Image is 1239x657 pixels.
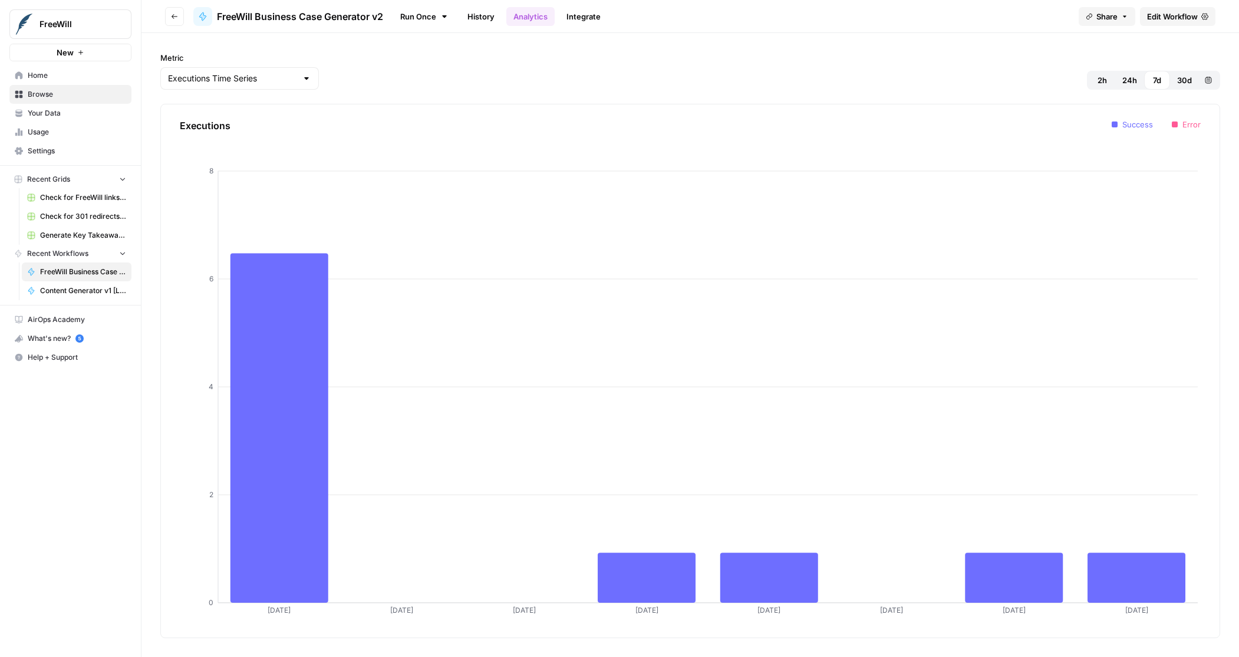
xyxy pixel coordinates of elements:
[209,166,213,175] tspan: 8
[28,352,126,363] span: Help + Support
[1147,11,1198,22] span: Edit Workflow
[168,73,297,84] input: Executions Time Series
[9,310,131,329] a: AirOps Academy
[28,70,126,81] span: Home
[22,226,131,245] a: Generate Key Takeaways from Webinar Transcripts
[28,108,126,119] span: Your Data
[193,7,383,26] a: FreeWill Business Case Generator v2
[28,146,126,156] span: Settings
[28,89,126,100] span: Browse
[22,281,131,300] a: Content Generator v1 [LIVE]
[9,104,131,123] a: Your Data
[1153,74,1161,86] span: 7d
[40,230,126,241] span: Generate Key Takeaways from Webinar Transcripts
[27,248,88,259] span: Recent Workflows
[209,490,213,499] tspan: 2
[10,330,131,347] div: What's new?
[268,606,291,615] tspan: [DATE]
[9,85,131,104] a: Browse
[209,274,213,283] tspan: 6
[209,382,213,391] tspan: 4
[635,606,658,615] tspan: [DATE]
[9,348,131,367] button: Help + Support
[1115,71,1144,90] button: 24h
[1003,606,1026,615] tspan: [DATE]
[1177,74,1192,86] span: 30d
[28,127,126,137] span: Usage
[460,7,502,26] a: History
[1079,7,1135,26] button: Share
[78,336,81,341] text: 5
[393,6,456,27] a: Run Once
[40,211,126,222] span: Check for 301 redirects on page Grid
[1122,74,1137,86] span: 24h
[28,314,126,325] span: AirOps Academy
[1089,71,1115,90] button: 2h
[390,606,413,615] tspan: [DATE]
[9,245,131,262] button: Recent Workflows
[27,174,70,185] span: Recent Grids
[513,606,536,615] tspan: [DATE]
[506,7,555,26] a: Analytics
[9,142,131,160] a: Settings
[9,170,131,188] button: Recent Grids
[40,285,126,296] span: Content Generator v1 [LIVE]
[9,44,131,61] button: New
[880,606,903,615] tspan: [DATE]
[1125,606,1148,615] tspan: [DATE]
[1140,7,1215,26] a: Edit Workflow
[14,14,35,35] img: FreeWill Logo
[40,267,126,277] span: FreeWill Business Case Generator v2
[22,262,131,281] a: FreeWill Business Case Generator v2
[1170,71,1199,90] button: 30d
[757,606,780,615] tspan: [DATE]
[217,9,383,24] span: FreeWill Business Case Generator v2
[9,9,131,39] button: Workspace: FreeWill
[75,334,84,343] a: 5
[40,192,126,203] span: Check for FreeWill links on partner's external website
[1112,119,1153,130] li: Success
[22,188,131,207] a: Check for FreeWill links on partner's external website
[1172,119,1201,130] li: Error
[1098,74,1107,86] span: 2h
[39,18,111,30] span: FreeWill
[559,7,608,26] a: Integrate
[160,52,319,64] label: Metric
[9,123,131,142] a: Usage
[22,207,131,226] a: Check for 301 redirects on page Grid
[209,598,213,607] tspan: 0
[9,329,131,348] button: What's new? 5
[57,47,74,58] span: New
[1096,11,1118,22] span: Share
[9,66,131,85] a: Home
